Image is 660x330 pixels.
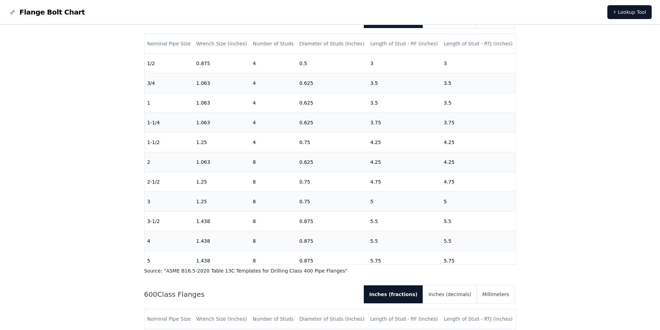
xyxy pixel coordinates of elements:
[144,309,194,329] th: Nominal Pipe Size
[250,34,297,54] th: Number of Studs
[441,93,516,113] td: 3.5
[368,309,441,329] th: Length of Stud - RF (inches)
[441,172,516,192] td: 4.75
[250,251,297,271] td: 8
[250,212,297,231] td: 8
[144,54,194,73] td: 1/2
[250,73,297,93] td: 4
[297,73,368,93] td: 0.625
[368,152,441,172] td: 4.25
[368,54,441,73] td: 3
[368,231,441,251] td: 5.5
[144,93,194,113] td: 1
[144,289,358,299] h2: 600 Class Flanges
[144,133,194,152] td: 1-1/2
[441,309,516,329] th: Length of Stud - RTJ (inches)
[250,93,297,113] td: 4
[423,285,477,303] button: Inches (decimals)
[297,113,368,133] td: 0.625
[368,212,441,231] td: 5.5
[193,251,250,271] td: 1.438
[297,251,368,271] td: 0.875
[441,73,516,93] td: 3.5
[441,54,516,73] td: 3
[297,133,368,152] td: 0.75
[368,133,441,152] td: 4.25
[250,309,297,329] th: Number of Studs
[193,73,250,93] td: 1.063
[8,7,85,17] a: Flange Bolt Chart LogoFlange Bolt Chart
[368,113,441,133] td: 3.75
[297,309,368,329] th: Diameter of Studs (inches)
[144,251,194,271] td: 5
[297,152,368,172] td: 0.625
[441,133,516,152] td: 4.25
[441,34,516,54] th: Length of Stud - RTJ (inches)
[250,192,297,212] td: 8
[250,152,297,172] td: 8
[441,192,516,212] td: 5
[144,73,194,93] td: 3/4
[368,93,441,113] td: 3.5
[477,285,514,303] button: Millimeters
[250,133,297,152] td: 4
[297,172,368,192] td: 0.75
[368,73,441,93] td: 3.5
[368,172,441,192] td: 4.75
[364,285,423,303] button: Inches (fractions)
[441,231,516,251] td: 5.5
[193,54,250,73] td: 0.875
[144,113,194,133] td: 1-1/4
[441,152,516,172] td: 4.25
[144,192,194,212] td: 3
[144,231,194,251] td: 4
[144,172,194,192] td: 2-1/2
[297,93,368,113] td: 0.625
[8,8,17,16] img: Flange Bolt Chart Logo
[250,54,297,73] td: 4
[19,7,85,17] span: Flange Bolt Chart
[144,34,194,54] th: Nominal Pipe Size
[297,34,368,54] th: Diameter of Studs (inches)
[193,152,250,172] td: 1.063
[193,172,250,192] td: 1.25
[193,192,250,212] td: 1.25
[193,113,250,133] td: 1.063
[144,212,194,231] td: 3-1/2
[368,34,441,54] th: Length of Stud - RF (inches)
[441,113,516,133] td: 3.75
[250,172,297,192] td: 8
[441,251,516,271] td: 5.75
[144,267,516,274] p: Source: " ASME B16.5-2020 Table 13C Templates for Drilling Class 400 Pipe Flanges "
[193,133,250,152] td: 1.25
[193,309,250,329] th: Wrench Size (inches)
[297,231,368,251] td: 0.875
[368,192,441,212] td: 5
[193,34,250,54] th: Wrench Size (inches)
[144,152,194,172] td: 2
[368,251,441,271] td: 5.75
[607,5,652,19] a: ⚡ Lookup Tool
[250,113,297,133] td: 4
[250,231,297,251] td: 8
[441,212,516,231] td: 5.5
[297,192,368,212] td: 0.75
[297,54,368,73] td: 0.5
[193,212,250,231] td: 1.438
[193,93,250,113] td: 1.063
[297,212,368,231] td: 0.875
[193,231,250,251] td: 1.438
